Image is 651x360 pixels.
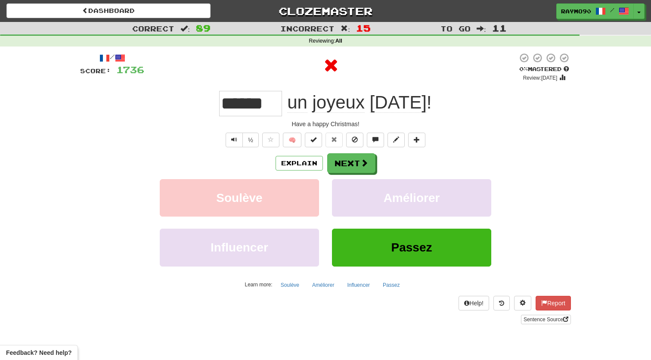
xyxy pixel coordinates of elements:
span: un [287,92,307,113]
button: Influencer [342,279,375,292]
button: Améliorer [332,179,491,217]
span: Améliorer [384,191,440,205]
button: Reset to 0% Mastered (alt+r) [325,133,343,147]
span: Passez [391,241,432,254]
span: To go [440,24,471,33]
span: Incorrect [280,24,335,33]
span: : [180,25,190,32]
span: 0 % [519,65,528,72]
button: Passez [332,229,491,266]
button: Ignore sentence (alt+i) [346,133,363,147]
button: Influencer [160,229,319,266]
a: raymo90 / [556,3,634,19]
button: Discuss sentence (alt+u) [367,133,384,147]
span: raymo90 [561,7,591,15]
button: Play sentence audio (ctl+space) [226,133,243,147]
div: Text-to-speech controls [224,133,259,147]
small: Learn more: [245,282,273,288]
a: Clozemaster [223,3,428,19]
a: Sentence Source [521,315,571,324]
span: 15 [356,23,371,33]
span: Score: [80,67,111,74]
button: Favorite sentence (alt+f) [262,133,279,147]
button: Soulève [160,179,319,217]
span: [DATE] [370,92,427,113]
strong: All [335,38,342,44]
button: Soulève [276,279,304,292]
button: 🧠 [283,133,301,147]
button: Edit sentence (alt+d) [387,133,405,147]
button: Help! [459,296,489,310]
div: Mastered [518,65,571,73]
button: Add to collection (alt+a) [408,133,425,147]
button: Améliorer [307,279,339,292]
a: Dashboard [6,3,211,18]
button: Next [327,153,375,173]
span: joyeux [313,92,365,113]
button: ½ [242,133,259,147]
span: ! [282,92,431,113]
span: 89 [196,23,211,33]
span: Open feedback widget [6,348,71,357]
button: Passez [378,279,404,292]
small: Review: [DATE] [523,75,558,81]
button: Round history (alt+y) [493,296,510,310]
div: Have a happy Christmas! [80,120,571,128]
span: 1736 [116,64,144,75]
span: Correct [132,24,174,33]
span: 11 [492,23,507,33]
button: Set this sentence to 100% Mastered (alt+m) [305,133,322,147]
button: Explain [276,156,323,171]
span: / [610,7,614,13]
div: / [80,53,144,63]
span: : [341,25,350,32]
span: Influencer [211,241,268,254]
button: Report [536,296,571,310]
span: Soulève [216,191,262,205]
span: : [477,25,486,32]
